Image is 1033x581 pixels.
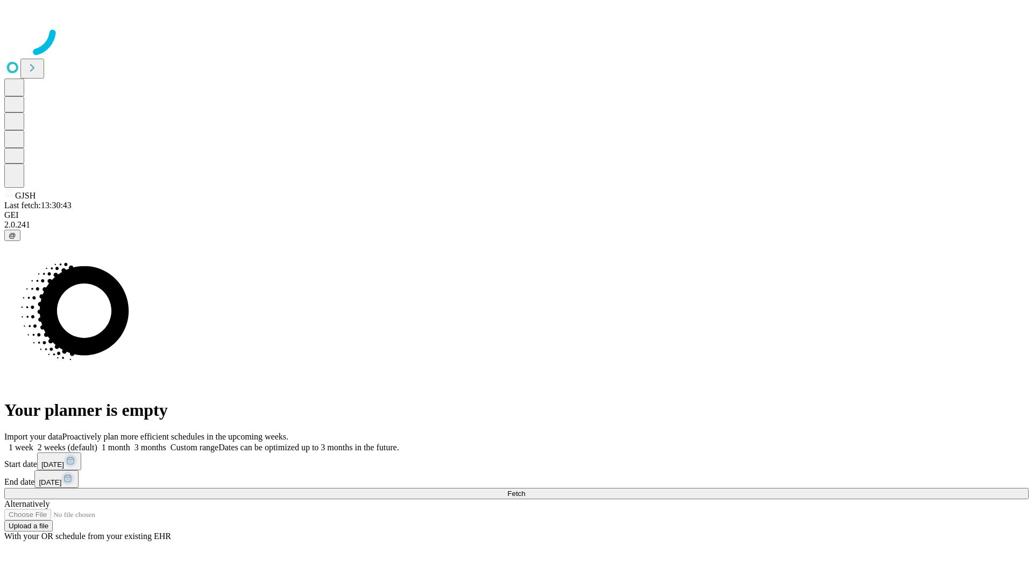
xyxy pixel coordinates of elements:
[4,230,20,241] button: @
[4,499,49,508] span: Alternatively
[4,532,171,541] span: With your OR schedule from your existing EHR
[4,201,72,210] span: Last fetch: 13:30:43
[4,520,53,532] button: Upload a file
[4,432,62,441] span: Import your data
[218,443,399,452] span: Dates can be optimized up to 3 months in the future.
[4,452,1029,470] div: Start date
[507,490,525,498] span: Fetch
[9,443,33,452] span: 1 week
[41,460,64,469] span: [DATE]
[4,210,1029,220] div: GEI
[9,231,16,239] span: @
[4,488,1029,499] button: Fetch
[15,191,36,200] span: GJSH
[135,443,166,452] span: 3 months
[102,443,130,452] span: 1 month
[62,432,288,441] span: Proactively plan more efficient schedules in the upcoming weeks.
[38,443,97,452] span: 2 weeks (default)
[34,470,79,488] button: [DATE]
[4,220,1029,230] div: 2.0.241
[37,452,81,470] button: [DATE]
[4,470,1029,488] div: End date
[39,478,61,486] span: [DATE]
[4,400,1029,420] h1: Your planner is empty
[171,443,218,452] span: Custom range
